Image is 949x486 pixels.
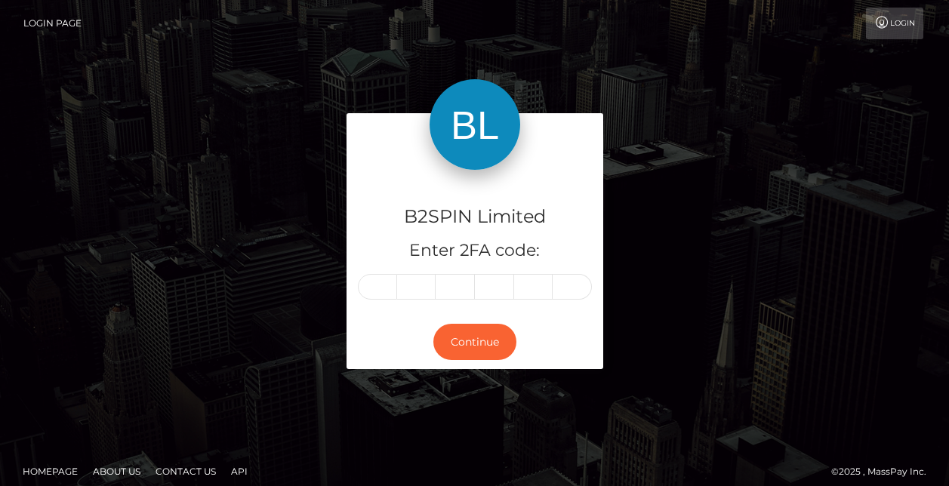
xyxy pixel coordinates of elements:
[87,460,146,483] a: About Us
[430,79,520,170] img: B2SPIN Limited
[225,460,254,483] a: API
[149,460,222,483] a: Contact Us
[17,460,84,483] a: Homepage
[866,8,923,39] a: Login
[433,324,516,361] button: Continue
[23,8,82,39] a: Login Page
[831,463,938,480] div: © 2025 , MassPay Inc.
[358,239,592,263] h5: Enter 2FA code:
[358,204,592,230] h4: B2SPIN Limited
